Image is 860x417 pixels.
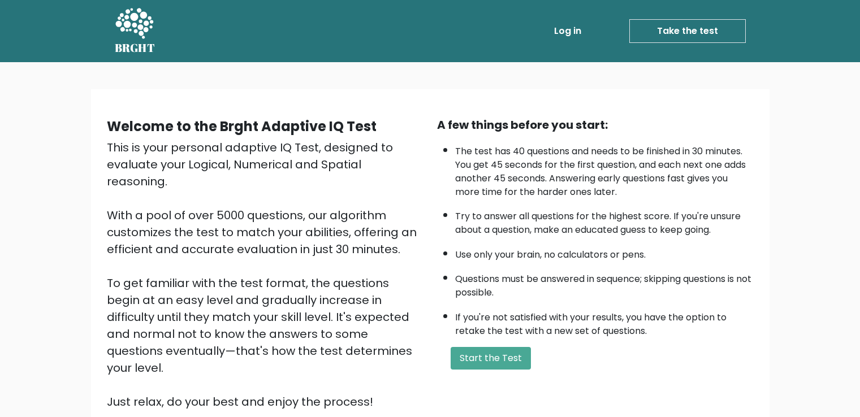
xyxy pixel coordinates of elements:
li: Questions must be answered in sequence; skipping questions is not possible. [455,267,754,299]
a: BRGHT [115,5,155,58]
li: Use only your brain, no calculators or pens. [455,242,754,262]
li: Try to answer all questions for the highest score. If you're unsure about a question, make an edu... [455,204,754,237]
li: If you're not satisfied with your results, you have the option to retake the test with a new set ... [455,305,754,338]
a: Take the test [629,19,746,43]
h5: BRGHT [115,41,155,55]
b: Welcome to the Brght Adaptive IQ Test [107,117,377,136]
div: This is your personal adaptive IQ Test, designed to evaluate your Logical, Numerical and Spatial ... [107,139,423,410]
div: A few things before you start: [437,116,754,133]
a: Log in [550,20,586,42]
li: The test has 40 questions and needs to be finished in 30 minutes. You get 45 seconds for the firs... [455,139,754,199]
button: Start the Test [451,347,531,370]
